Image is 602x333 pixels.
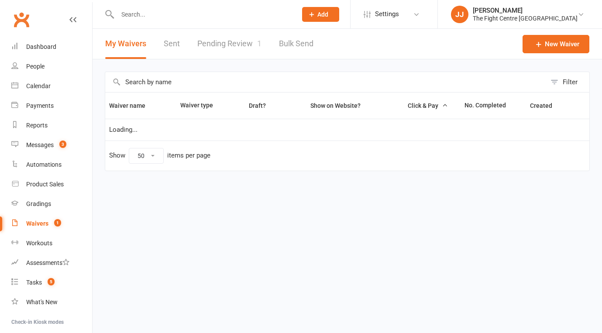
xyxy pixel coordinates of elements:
[11,253,92,273] a: Assessments
[11,116,92,135] a: Reports
[11,233,92,253] a: Workouts
[59,141,66,148] span: 3
[26,82,51,89] div: Calendar
[10,9,32,31] a: Clubworx
[167,152,210,159] div: items per page
[530,100,562,111] button: Created
[26,181,64,188] div: Product Sales
[303,100,370,111] button: Show on Website?
[279,29,313,59] a: Bulk Send
[26,43,56,50] div: Dashboard
[105,119,589,141] td: Loading...
[26,299,58,306] div: What's New
[563,77,578,87] div: Filter
[473,7,578,14] div: [PERSON_NAME]
[26,259,69,266] div: Assessments
[109,102,155,109] span: Waiver name
[317,11,328,18] span: Add
[26,63,45,70] div: People
[375,4,399,24] span: Settings
[54,219,61,227] span: 1
[164,29,180,59] a: Sent
[408,102,438,109] span: Click & Pay
[400,100,448,111] button: Click & Pay
[257,39,261,48] span: 1
[473,14,578,22] div: The Fight Centre [GEOGRAPHIC_DATA]
[11,214,92,233] a: Waivers 1
[11,292,92,312] a: What's New
[48,278,55,285] span: 5
[197,29,261,59] a: Pending Review1
[11,194,92,214] a: Gradings
[11,96,92,116] a: Payments
[26,161,62,168] div: Automations
[11,175,92,194] a: Product Sales
[109,148,210,164] div: Show
[26,141,54,148] div: Messages
[310,102,361,109] span: Show on Website?
[26,122,48,129] div: Reports
[249,102,266,109] span: Draft?
[302,7,339,22] button: Add
[546,72,589,92] button: Filter
[241,100,275,111] button: Draft?
[105,72,546,92] input: Search by name
[109,100,155,111] button: Waiver name
[451,6,468,23] div: JJ
[26,220,48,227] div: Waivers
[176,93,230,119] th: Waiver type
[523,35,589,53] a: New Waiver
[26,279,42,286] div: Tasks
[11,155,92,175] a: Automations
[11,135,92,155] a: Messages 3
[105,29,146,59] button: My Waivers
[26,102,54,109] div: Payments
[11,37,92,57] a: Dashboard
[461,93,526,119] th: No. Completed
[26,240,52,247] div: Workouts
[11,57,92,76] a: People
[26,200,51,207] div: Gradings
[11,273,92,292] a: Tasks 5
[115,8,291,21] input: Search...
[530,102,562,109] span: Created
[11,76,92,96] a: Calendar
